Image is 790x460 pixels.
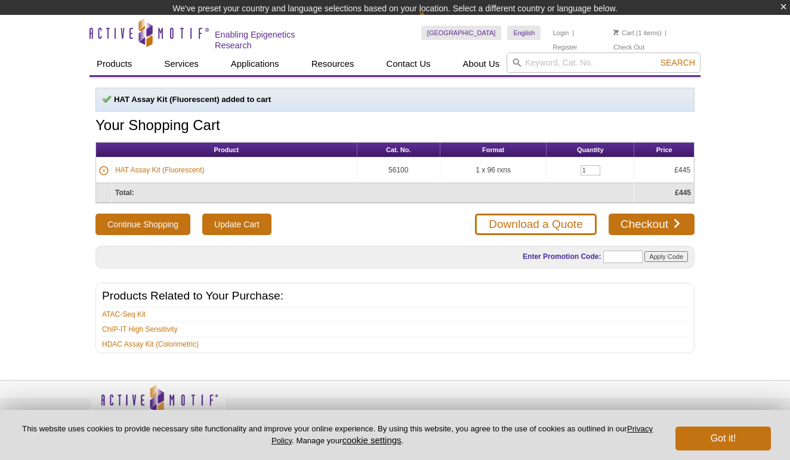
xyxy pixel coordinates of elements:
[644,251,688,262] input: Apply Code
[675,189,691,197] strong: £445
[386,146,411,153] span: Cat. No.
[419,9,450,37] img: Change Here
[613,29,619,35] img: Your Cart
[95,118,695,135] h1: Your Shopping Cart
[577,146,604,153] span: Quantity
[507,53,700,73] input: Keyword, Cat. No.
[102,94,688,105] p: HAT Assay Kit (Fluorescent) added to cart
[553,29,569,37] a: Login
[115,189,134,197] strong: Total:
[90,53,139,75] a: Products
[102,309,146,320] a: ATAC-Seq Kit
[609,214,695,235] a: Checkout
[224,53,286,75] a: Applications
[482,146,504,153] span: Format
[115,165,205,175] a: HAT Assay Kit (Fluorescent)
[342,435,401,445] button: cookie settings
[304,53,362,75] a: Resources
[656,146,672,153] span: Price
[19,424,656,446] p: This website uses cookies to provide necessary site functionality and improve your online experie...
[675,427,771,450] button: Got it!
[507,26,541,40] a: English
[665,26,666,40] li: |
[102,291,688,301] h2: Products Related to Your Purchase:
[661,58,695,67] span: Search
[379,53,437,75] a: Contact Us
[357,158,440,183] td: 56100
[613,43,644,51] a: Check Out
[214,146,239,153] span: Product
[440,158,547,183] td: 1 x 96 rxns
[456,53,507,75] a: About Us
[475,214,596,235] a: Download a Quote
[657,57,699,68] button: Search
[521,252,601,261] label: Enter Promotion Code:
[215,29,334,51] h2: Enabling Epigenetics Research
[613,26,662,40] li: (1 items)
[102,339,199,350] a: HDAC Assay Kit (Colorimetric)
[102,324,178,335] a: ChIP-IT High Sensitivity
[271,424,653,444] a: Privacy Policy
[553,43,577,51] a: Register
[613,29,634,37] a: Cart
[421,26,502,40] a: [GEOGRAPHIC_DATA]
[95,214,190,235] button: Continue Shopping
[157,53,206,75] a: Services
[90,381,227,429] img: Active Motif,
[634,158,694,183] td: £445
[567,402,656,428] table: Click to Verify - This site chose Symantec SSL for secure e-commerce and confidential communicati...
[572,26,574,40] li: |
[202,214,271,235] input: Update Cart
